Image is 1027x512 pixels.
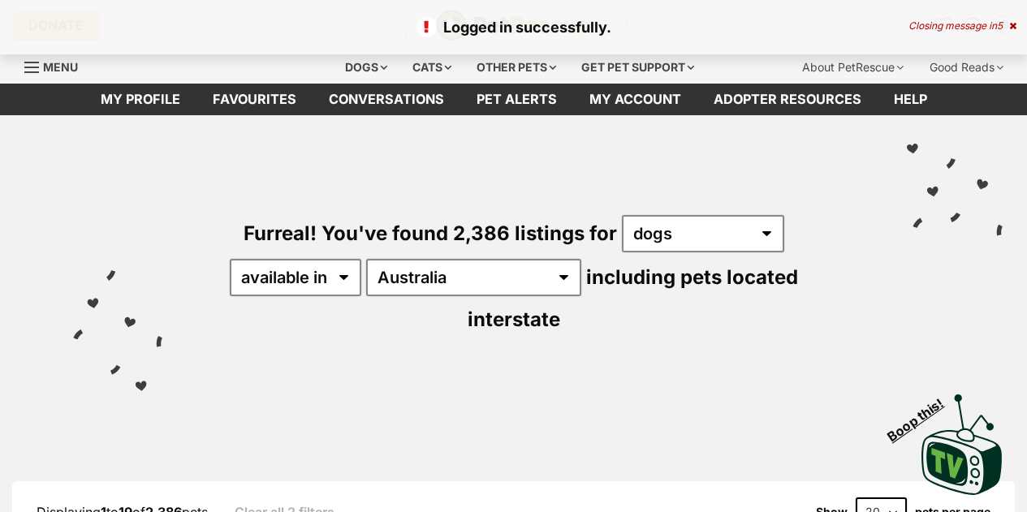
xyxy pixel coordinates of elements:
[460,84,573,115] a: Pet alerts
[465,51,567,84] div: Other pets
[84,84,196,115] a: My profile
[908,20,1016,32] div: Closing message in
[313,84,460,115] a: conversations
[43,60,78,74] span: Menu
[921,380,1003,498] a: Boop this!
[573,84,697,115] a: My account
[918,51,1015,84] div: Good Reads
[401,51,463,84] div: Cats
[468,265,798,331] span: including pets located interstate
[921,394,1003,495] img: PetRescue TV logo
[244,222,617,245] span: Furreal! You've found 2,386 listings for
[885,385,960,444] span: Boop this!
[196,84,313,115] a: Favourites
[697,84,878,115] a: Adopter resources
[16,16,1011,38] p: Logged in successfully.
[24,51,89,80] a: Menu
[878,84,943,115] a: Help
[334,51,399,84] div: Dogs
[997,19,1003,32] span: 5
[791,51,915,84] div: About PetRescue
[570,51,706,84] div: Get pet support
